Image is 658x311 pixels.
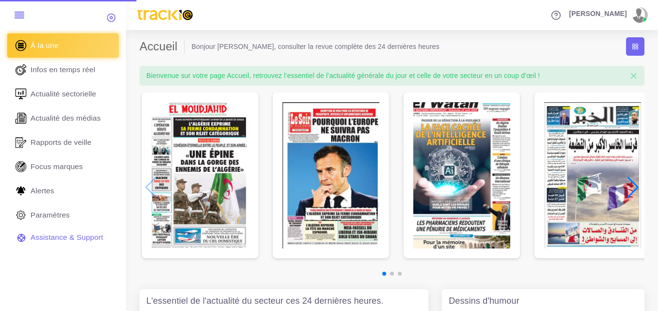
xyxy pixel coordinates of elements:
[31,40,59,51] span: À la une
[627,177,640,198] div: Next slide
[14,87,28,101] img: revue-sectorielle.svg
[569,10,627,17] span: [PERSON_NAME]
[623,66,644,86] button: Close
[14,135,28,150] img: rapport_1.svg
[7,130,119,155] a: Rapports de veille
[14,62,28,77] img: revue-live.svg
[7,203,119,227] a: Paramètres
[14,208,28,222] img: parametre.svg
[133,5,197,25] img: trackio.svg
[390,272,394,276] span: Go to slide 2
[7,82,119,106] a: Actualité sectorielle
[14,111,28,125] img: revue-editorielle.svg
[564,7,651,23] a: [PERSON_NAME] avatar
[140,66,644,85] div: Bienvenue sur votre page Accueil, retrouvez l’essentiel de l’actualité générale du jour et celle ...
[398,272,402,276] span: Go to slide 3
[14,38,28,53] img: home.svg
[14,184,28,198] img: Alerte.svg
[7,58,119,82] a: Infos en temps réel
[142,93,258,258] div: 1 / 5
[7,155,119,179] a: Focus marques
[191,42,439,51] li: Bonjour [PERSON_NAME], consulter la revue complète des 24 dernières heures
[449,296,519,307] h4: Dessins d'humour
[140,40,185,54] h2: Accueil
[7,179,119,203] a: Alertes
[31,161,83,172] span: Focus marques
[404,93,520,258] div: 3 / 5
[31,64,95,75] span: Infos en temps réel
[632,7,645,23] img: avatar
[31,210,70,220] span: Paramètres
[382,272,386,276] span: Go to slide 1
[31,113,101,124] span: Actualité des médias
[31,89,96,99] span: Actualité sectorielle
[273,93,389,258] div: 2 / 5
[31,186,54,196] span: Alertes
[534,93,651,258] div: 4 / 5
[31,232,103,243] span: Assistance & Support
[31,137,92,148] span: Rapports de veille
[7,106,119,130] a: Actualité des médias
[146,296,383,307] h4: L'essentiel de l'actualité du secteur ces 24 dernières heures.
[630,68,638,83] span: ×
[7,33,119,58] a: À la une
[14,159,28,174] img: focus-marques.svg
